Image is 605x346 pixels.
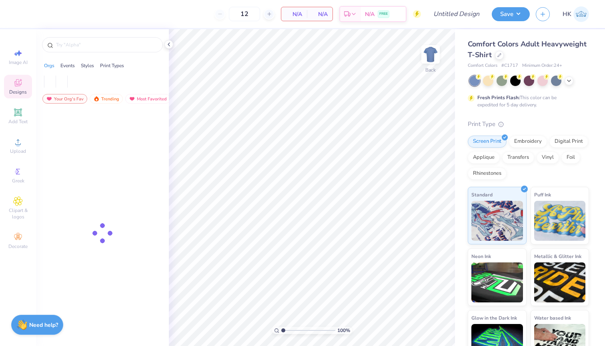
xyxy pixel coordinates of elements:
[471,314,517,322] span: Glow in the Dark Ink
[468,136,507,148] div: Screen Print
[501,62,518,69] span: # C1717
[44,62,54,69] div: Orgs
[81,62,94,69] div: Styles
[477,94,576,108] div: This color can be expedited for 5 day delivery.
[425,66,436,74] div: Back
[8,243,28,250] span: Decorate
[42,94,87,104] div: Your Org's Fav
[100,62,124,69] div: Print Types
[534,190,551,199] span: Puff Ink
[4,207,32,220] span: Clipart & logos
[563,10,571,19] span: HK
[549,136,588,148] div: Digital Print
[477,94,520,101] strong: Fresh Prints Flash:
[502,152,534,164] div: Transfers
[468,120,589,129] div: Print Type
[534,201,586,241] img: Puff Ink
[468,152,500,164] div: Applique
[427,6,486,22] input: Untitled Design
[10,148,26,154] span: Upload
[534,262,586,302] img: Metallic & Glitter Ink
[46,96,52,102] img: most_fav.gif
[537,152,559,164] div: Vinyl
[471,262,523,302] img: Neon Ink
[312,10,328,18] span: N/A
[468,39,587,60] span: Comfort Colors Adult Heavyweight T-Shirt
[471,190,493,199] span: Standard
[534,252,581,260] span: Metallic & Glitter Ink
[468,62,497,69] span: Comfort Colors
[286,10,302,18] span: N/A
[55,41,158,49] input: Try "Alpha"
[365,10,375,18] span: N/A
[229,7,260,21] input: – –
[125,94,170,104] div: Most Favorited
[90,94,123,104] div: Trending
[423,46,439,62] img: Back
[337,327,350,334] span: 100 %
[563,6,589,22] a: HK
[12,178,24,184] span: Greek
[9,89,27,95] span: Designs
[60,62,75,69] div: Events
[8,118,28,125] span: Add Text
[129,96,135,102] img: most_fav.gif
[492,7,530,21] button: Save
[509,136,547,148] div: Embroidery
[93,96,100,102] img: trending.gif
[471,201,523,241] img: Standard
[522,62,562,69] span: Minimum Order: 24 +
[534,314,571,322] span: Water based Ink
[9,59,28,66] span: Image AI
[468,168,507,180] div: Rhinestones
[471,252,491,260] span: Neon Ink
[29,321,58,329] strong: Need help?
[573,6,589,22] img: Hanna Kronfeld
[379,11,388,17] span: FREE
[561,152,580,164] div: Foil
